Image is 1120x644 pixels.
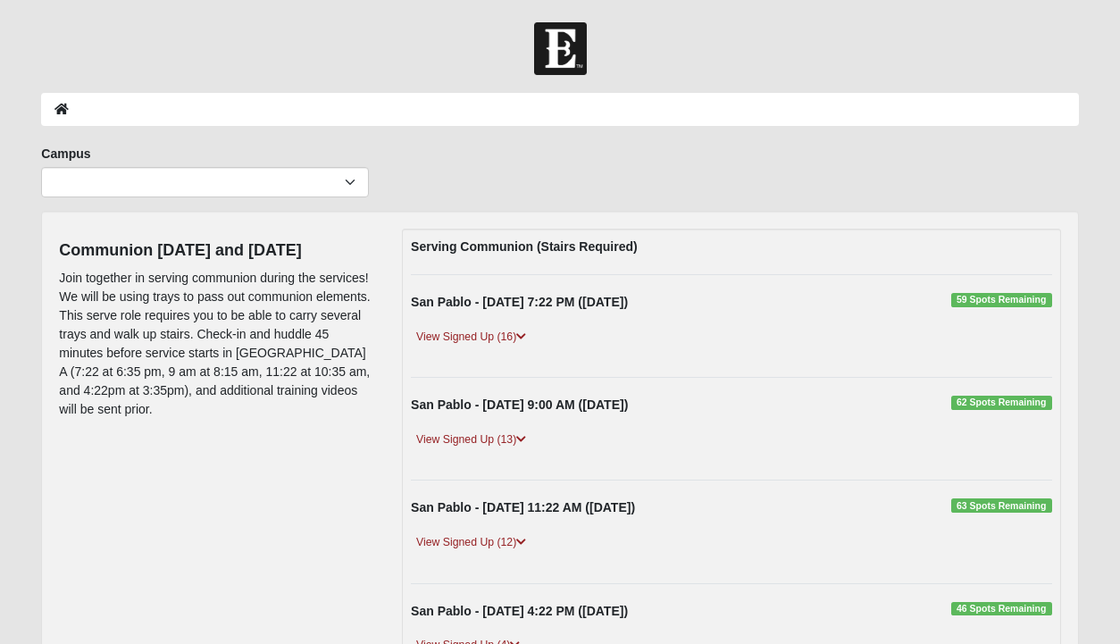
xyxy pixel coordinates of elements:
[411,604,628,618] strong: San Pablo - [DATE] 4:22 PM ([DATE])
[41,145,90,163] label: Campus
[59,269,375,419] p: Join together in serving communion during the services! We will be using trays to pass out commun...
[411,239,638,254] strong: Serving Communion (Stairs Required)
[411,328,531,347] a: View Signed Up (16)
[951,396,1052,410] span: 62 Spots Remaining
[59,241,375,261] h4: Communion [DATE] and [DATE]
[411,431,531,449] a: View Signed Up (13)
[411,295,628,309] strong: San Pablo - [DATE] 7:22 PM ([DATE])
[534,22,587,75] img: Church of Eleven22 Logo
[951,498,1052,513] span: 63 Spots Remaining
[411,533,531,552] a: View Signed Up (12)
[951,293,1052,307] span: 59 Spots Remaining
[411,500,635,514] strong: San Pablo - [DATE] 11:22 AM ([DATE])
[411,397,628,412] strong: San Pablo - [DATE] 9:00 AM ([DATE])
[951,602,1052,616] span: 46 Spots Remaining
